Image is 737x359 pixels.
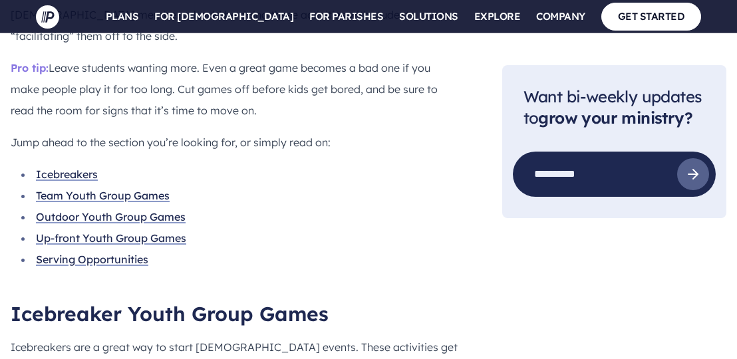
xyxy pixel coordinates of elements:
[36,253,148,266] a: Serving Opportunities
[538,108,692,128] strong: grow your ministry?
[523,86,702,128] span: Want bi-weekly updates to
[36,231,186,245] a: Up-front Youth Group Games
[11,57,460,121] p: Leave students wanting more. Even a great game becomes a bad one if you make people play it for t...
[36,168,98,181] a: Icebreakers
[36,210,186,223] a: Outdoor Youth Group Games
[601,3,702,30] a: GET STARTED
[11,61,49,74] span: Pro tip:
[11,302,460,326] h2: Icebreaker Youth Group Games
[36,189,170,202] a: Team Youth Group Games
[11,132,460,153] p: Jump ahead to the section you’re looking for, or simply read on:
